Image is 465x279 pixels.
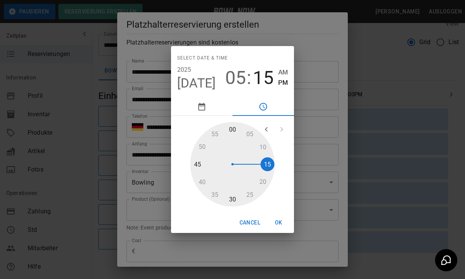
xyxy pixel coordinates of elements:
button: open previous view [259,122,274,137]
button: 2025 [177,64,191,75]
button: OK [266,216,291,230]
span: Select date & time [177,52,228,64]
button: PM [278,78,288,88]
button: 05 [225,67,246,89]
button: pick date [171,97,232,116]
button: Cancel [236,216,263,230]
button: AM [278,67,288,78]
button: pick time [232,97,294,116]
button: 15 [253,67,274,89]
button: [DATE] [177,75,216,91]
span: : [247,67,251,89]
